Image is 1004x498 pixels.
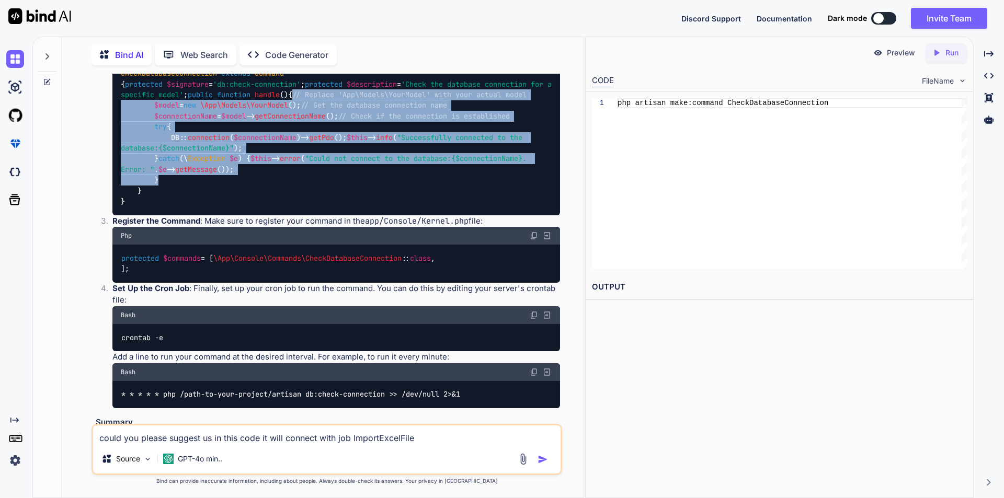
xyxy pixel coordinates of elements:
img: preview [873,48,883,57]
span: Discord Support [681,14,741,23]
span: class [410,253,431,263]
span: {$connectionName} [451,154,522,164]
span: {$connectionName} [158,143,230,153]
textarea: could you please suggest us in this code it will connect with job ImportExcelFile [93,425,561,444]
img: GPT-4o mini [163,454,174,464]
button: Discord Support [681,13,741,24]
p: Run [945,48,959,58]
img: chevron down [958,76,967,85]
span: $this [250,154,271,164]
span: $signature [167,79,209,89]
span: getPdo [309,133,334,142]
img: copy [530,231,538,240]
button: Invite Team [911,8,987,29]
img: premium [6,135,24,153]
p: Add a line to run your command at the desired interval. For example, to run it every minute: [112,351,560,363]
span: "Could not connect to the database: . Error: " [121,154,531,174]
img: ai-studio [6,78,24,96]
span: \App\Console\Commands\CheckDatabaseConnection [213,253,402,263]
img: settings [6,451,24,469]
span: protected [305,79,343,89]
span: info [376,133,393,142]
span: error [280,154,301,164]
span: handle [255,90,280,99]
p: : Finally, set up your cron job to run the command. You can do this by editing your server's cron... [112,283,560,306]
strong: Register the Command [112,216,200,226]
code: crontab -e [121,332,164,343]
span: function [217,90,250,99]
span: Bash [121,368,135,376]
img: attachment [517,453,529,465]
span: $e [158,165,167,174]
img: icon [538,454,548,465]
p: Code Generator [265,49,328,61]
span: $connectionName [234,133,296,142]
span: public [188,90,213,99]
span: 'db:check-connection' [213,79,301,89]
span: getMessage [175,165,217,174]
span: Documentation [757,14,812,23]
span: protected [125,79,163,89]
p: : Make sure to register your command in the file: [112,215,560,227]
span: $model [154,101,179,110]
span: connection [188,133,230,142]
span: Bash [121,311,135,319]
p: Bind AI [115,49,143,61]
button: Documentation [757,13,812,24]
code: \ \ ; \ \ ; \ \ \ ; { = ; = ; { = (); = -> (); { DB:: ( )-> (); -> ( ); } (\ ) { -> ( . -> ()); }... [121,36,556,207]
span: $commands [163,253,201,263]
span: Command [255,69,284,78]
span: $description [347,79,397,89]
span: try [154,122,167,132]
img: copy [530,311,538,319]
img: chat [6,50,24,68]
span: n [824,99,828,107]
img: Open in Browser [542,367,552,377]
p: Bind can provide inaccurate information, including about people. Always double-check its answers.... [92,477,562,485]
span: CheckDatabaseConnection [121,69,217,78]
span: // Check if the connection is established [338,111,510,121]
span: ( ) [217,90,288,99]
span: catch [158,154,179,164]
span: Exception [188,154,225,164]
code: * * * * * php /path-to-your-project/artisan db:check-connection >> /dev/null 2>&1 [121,389,461,400]
span: Dark mode [828,13,867,24]
span: $this [347,133,368,142]
span: 'Check the database connection for a specific model' [121,79,556,99]
div: 1 [592,98,604,108]
span: protected [121,253,159,263]
span: // Replace 'App\Models\YourModel' with your actual model [292,90,527,99]
p: Web Search [180,49,228,61]
h2: OUTPUT [586,275,973,299]
p: GPT-4o min.. [178,454,222,464]
img: copy [530,368,538,376]
code: = [ :: , ]; [121,253,435,274]
span: "Successfully connected to the database: " [121,133,527,153]
span: extends [221,69,250,78]
strong: Set Up the Cron Job [112,283,189,293]
img: Open in Browser [542,231,552,240]
h3: Summary [96,416,560,428]
span: $e [230,154,238,164]
span: getConnectionName [255,111,326,121]
span: $model [221,111,246,121]
img: Bind AI [8,8,71,24]
span: new [184,101,196,110]
span: \App\Models\YourModel [200,101,288,110]
div: CODE [592,75,614,87]
p: Source [116,454,140,464]
img: Pick Models [143,455,152,464]
p: Preview [887,48,915,58]
span: Php [121,231,132,240]
img: githubLight [6,107,24,124]
span: $connectionName [154,111,217,121]
span: php artisan make:command CheckDatabaseConnectio [618,99,824,107]
span: // Get the database connection name [301,101,447,110]
img: darkCloudIdeIcon [6,163,24,181]
code: app/Console/Kernel.php [365,216,469,226]
img: Open in Browser [542,310,552,320]
span: FileName [922,76,954,86]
